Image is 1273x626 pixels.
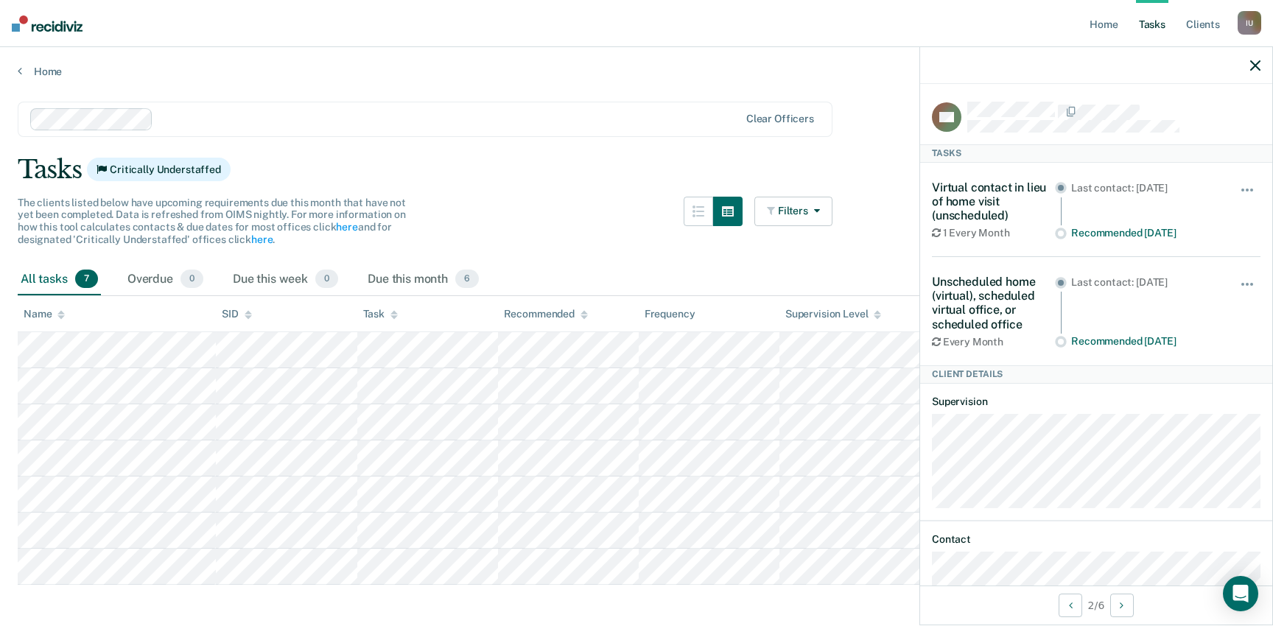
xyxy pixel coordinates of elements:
[24,308,65,320] div: Name
[251,233,273,245] a: here
[336,221,357,233] a: here
[920,585,1272,625] div: 2 / 6
[87,158,231,181] span: Critically Understaffed
[455,270,479,289] span: 6
[932,336,1055,348] div: Every Month
[754,197,832,226] button: Filters
[1238,11,1261,35] div: I U
[1071,276,1219,289] div: Last contact: [DATE]
[1059,594,1082,617] button: Previous Client
[932,180,1055,223] div: Virtual contact in lieu of home visit (unscheduled)
[1110,594,1134,617] button: Next Client
[504,308,588,320] div: Recommended
[920,365,1272,383] div: Client Details
[18,65,1255,78] a: Home
[785,308,882,320] div: Supervision Level
[18,197,406,245] span: The clients listed below have upcoming requirements due this month that have not yet been complet...
[1071,335,1219,348] div: Recommended [DATE]
[645,308,695,320] div: Frequency
[920,144,1272,162] div: Tasks
[932,227,1055,239] div: 1 Every Month
[315,270,338,289] span: 0
[932,275,1055,331] div: Unscheduled home (virtual), scheduled virtual office, or scheduled office
[365,264,482,296] div: Due this month
[125,264,206,296] div: Overdue
[75,270,98,289] span: 7
[222,308,252,320] div: SID
[230,264,341,296] div: Due this week
[932,533,1260,546] dt: Contact
[932,395,1260,408] dt: Supervision
[12,15,83,32] img: Recidiviz
[18,264,101,296] div: All tasks
[1071,182,1219,194] div: Last contact: [DATE]
[18,155,1255,185] div: Tasks
[180,270,203,289] span: 0
[363,308,398,320] div: Task
[1071,227,1219,239] div: Recommended [DATE]
[1223,576,1258,611] div: Open Intercom Messenger
[746,113,814,125] div: Clear officers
